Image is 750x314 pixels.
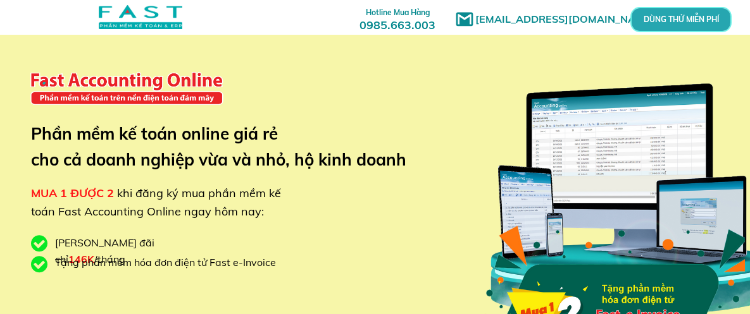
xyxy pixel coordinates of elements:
[55,255,285,271] div: Tặng phần mềm hóa đơn điện tử Fast e-Invoice
[346,4,449,32] h3: 0985.663.003
[366,8,430,17] span: Hotline Mua Hàng
[31,121,425,173] h3: Phần mềm kế toán online giá rẻ cho cả doanh nghiệp vừa và nhỏ, hộ kinh doanh
[55,235,220,267] div: [PERSON_NAME] đãi chỉ /tháng
[31,186,281,219] span: khi đăng ký mua phần mềm kế toán Fast Accounting Online ngay hôm nay:
[31,186,114,200] span: MUA 1 ĐƯỢC 2
[68,253,94,265] span: 146K
[475,11,662,28] h1: [EMAIL_ADDRESS][DOMAIN_NAME]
